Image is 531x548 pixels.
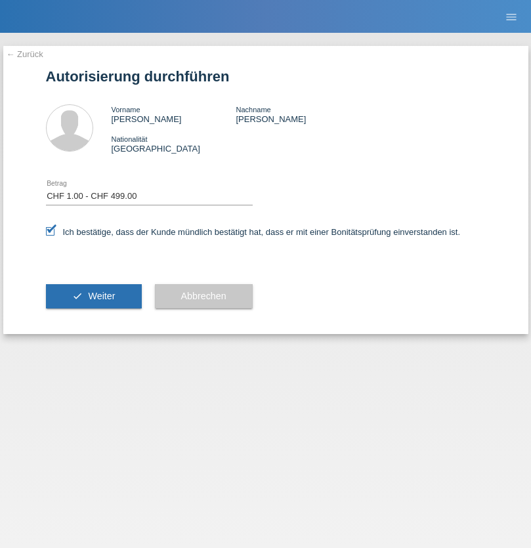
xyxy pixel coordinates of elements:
[112,106,140,114] span: Vorname
[155,284,253,309] button: Abbrechen
[181,291,226,301] span: Abbrechen
[46,284,142,309] button: check Weiter
[46,227,461,237] label: Ich bestätige, dass der Kunde mündlich bestätigt hat, dass er mit einer Bonitätsprüfung einversta...
[112,134,236,154] div: [GEOGRAPHIC_DATA]
[88,291,115,301] span: Weiter
[236,106,270,114] span: Nachname
[7,49,43,59] a: ← Zurück
[46,68,486,85] h1: Autorisierung durchführen
[72,291,83,301] i: check
[236,104,360,124] div: [PERSON_NAME]
[498,12,524,20] a: menu
[505,11,518,24] i: menu
[112,135,148,143] span: Nationalität
[112,104,236,124] div: [PERSON_NAME]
